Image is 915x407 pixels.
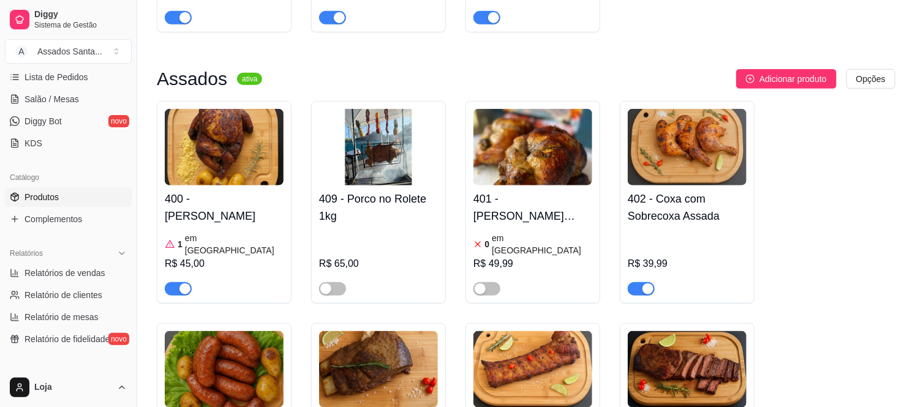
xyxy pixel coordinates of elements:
[24,93,79,105] span: Salão / Mesas
[34,9,127,20] span: Diggy
[5,329,132,349] a: Relatório de fidelidadenovo
[5,187,132,207] a: Produtos
[5,307,132,327] a: Relatório de mesas
[237,73,262,85] sup: ativa
[319,190,438,225] h4: 409 - Porco no Rolete 1kg
[5,285,132,305] a: Relatório de clientes
[485,238,490,250] article: 0
[24,71,88,83] span: Lista de Pedidos
[473,109,592,185] img: product-image
[178,238,183,250] article: 1
[473,190,592,225] h4: 401 - [PERSON_NAME] Recheado
[5,373,132,402] button: Loja
[628,190,747,225] h4: 402 - Coxa com Sobrecoxa Assada
[319,109,438,185] img: product-image
[157,72,227,86] h3: Assados
[24,333,110,345] span: Relatório de fidelidade
[5,263,132,283] a: Relatórios de vendas
[5,67,132,87] a: Lista de Pedidos
[34,382,112,393] span: Loja
[5,89,132,109] a: Salão / Mesas
[24,311,99,323] span: Relatório de mesas
[165,109,284,185] img: product-image
[5,364,132,383] div: Gerenciar
[856,72,886,86] span: Opções
[473,256,592,271] div: R$ 49,99
[15,45,28,58] span: A
[37,45,102,58] div: Assados Santa ...
[492,232,592,256] article: em [GEOGRAPHIC_DATA]
[5,209,132,229] a: Complementos
[185,232,284,256] article: em [GEOGRAPHIC_DATA]
[165,256,284,271] div: R$ 45,00
[165,190,284,225] h4: 400 - [PERSON_NAME]
[5,133,132,153] a: KDS
[628,256,747,271] div: R$ 39,99
[5,5,132,34] a: DiggySistema de Gestão
[5,168,132,187] div: Catálogo
[24,213,82,225] span: Complementos
[34,20,127,30] span: Sistema de Gestão
[628,109,747,185] img: product-image
[846,69,895,89] button: Opções
[746,75,755,83] span: plus-circle
[5,39,132,64] button: Select a team
[24,115,62,127] span: Diggy Bot
[24,289,102,301] span: Relatório de clientes
[10,248,43,258] span: Relatórios
[24,191,59,203] span: Produtos
[5,111,132,131] a: Diggy Botnovo
[736,69,837,89] button: Adicionar produto
[24,137,42,149] span: KDS
[759,72,827,86] span: Adicionar produto
[319,256,438,271] div: R$ 65,00
[24,267,105,279] span: Relatórios de vendas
